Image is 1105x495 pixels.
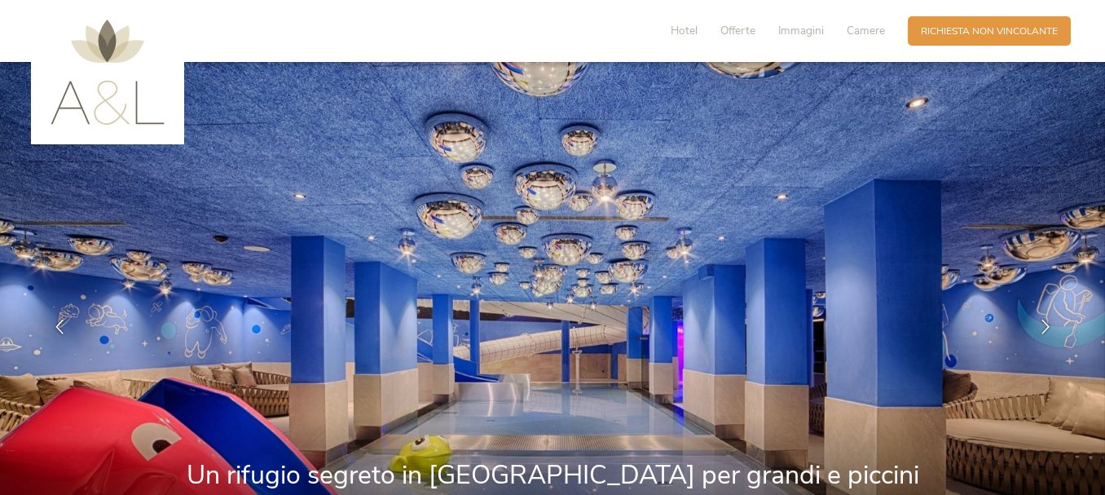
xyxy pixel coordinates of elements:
span: Offerte [720,23,755,38]
img: AMONTI & LUNARIS Wellnessresort [51,20,165,125]
span: Richiesta non vincolante [921,24,1058,38]
span: Hotel [671,23,698,38]
span: Immagini [778,23,824,38]
span: Camere [847,23,885,38]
